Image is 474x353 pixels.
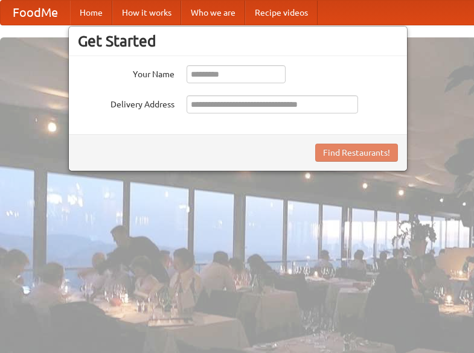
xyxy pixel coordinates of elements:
[112,1,181,25] a: How it works
[1,1,70,25] a: FoodMe
[181,1,245,25] a: Who we are
[78,95,175,110] label: Delivery Address
[315,144,398,162] button: Find Restaurants!
[70,1,112,25] a: Home
[78,32,398,50] h3: Get Started
[245,1,318,25] a: Recipe videos
[78,65,175,80] label: Your Name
